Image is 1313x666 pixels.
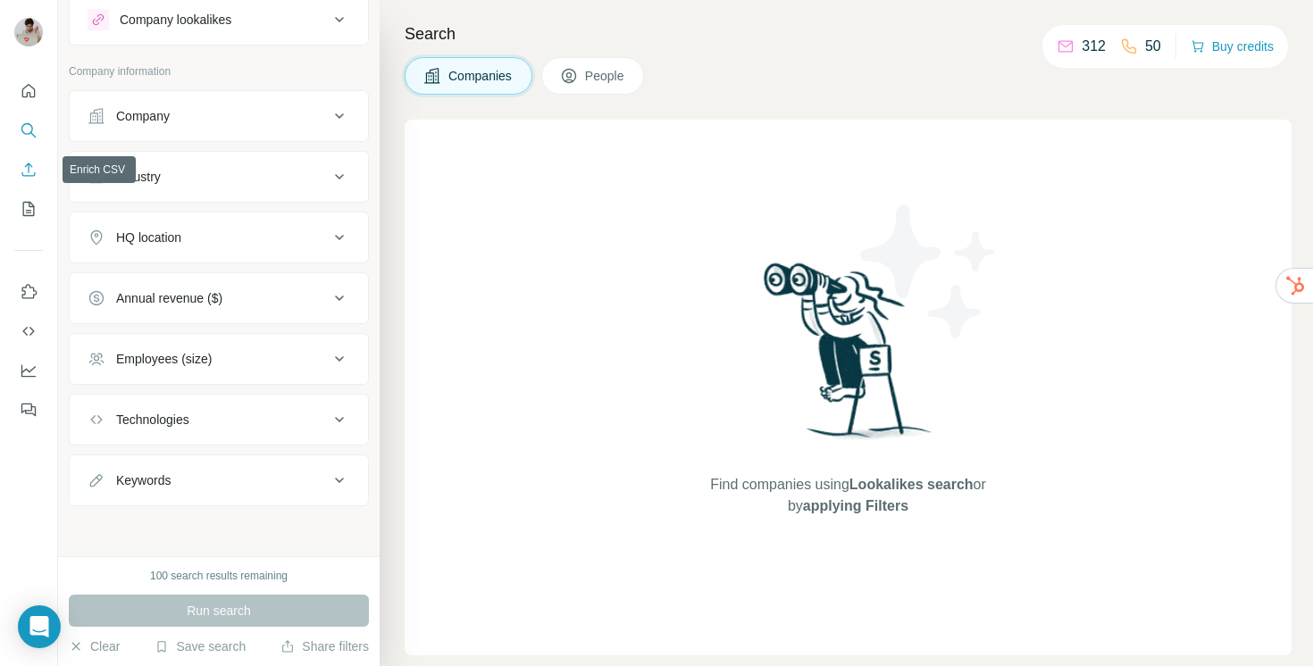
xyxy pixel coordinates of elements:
button: Dashboard [14,354,43,387]
button: Clear [69,637,120,655]
span: applying Filters [803,498,908,513]
button: My lists [14,193,43,225]
p: Company information [69,63,369,79]
img: Surfe Illustration - Woman searching with binoculars [756,258,941,457]
button: Company [70,95,368,137]
button: Buy credits [1191,34,1274,59]
div: 100 search results remaining [150,568,288,584]
div: Company lookalikes [120,11,231,29]
h4: Search [405,21,1292,46]
button: Employees (size) [70,337,368,380]
div: Annual revenue ($) [116,289,222,307]
button: Quick start [14,75,43,107]
img: Avatar [14,18,43,46]
button: HQ location [70,216,368,259]
button: Industry [70,155,368,198]
button: Technologies [70,398,368,441]
div: Industry [116,168,161,186]
div: Company [116,107,170,125]
p: 50 [1145,36,1161,57]
span: Find companies using or by [705,474,991,517]
button: Save search [155,637,246,655]
span: Companies [448,67,514,85]
button: Use Surfe API [14,315,43,347]
div: HQ location [116,229,181,246]
button: Feedback [14,394,43,426]
div: Keywords [116,471,171,489]
button: Share filters [280,637,369,655]
button: Keywords [70,459,368,502]
span: People [585,67,626,85]
img: Surfe Illustration - Stars [849,191,1009,352]
button: Search [14,114,43,146]
span: Lookalikes search [849,477,974,492]
button: Use Surfe on LinkedIn [14,276,43,308]
div: Open Intercom Messenger [18,605,61,648]
button: Enrich CSV [14,154,43,186]
div: Technologies [116,411,189,429]
div: Employees (size) [116,350,212,368]
button: Annual revenue ($) [70,277,368,320]
p: 312 [1082,36,1106,57]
